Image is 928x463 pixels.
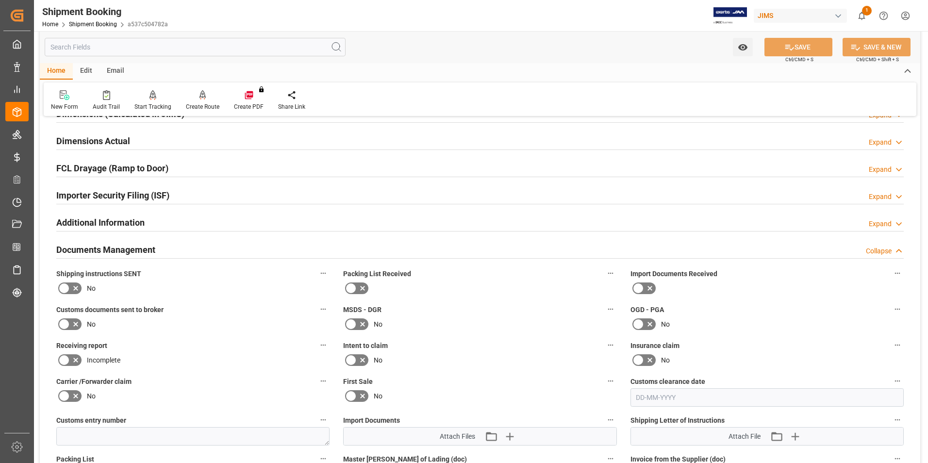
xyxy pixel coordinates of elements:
[73,63,99,80] div: Edit
[317,267,330,280] button: Shipping instructions SENT
[56,305,164,315] span: Customs documents sent to broker
[843,38,911,56] button: SAVE & NEW
[661,319,670,330] span: No
[69,21,117,28] a: Shipment Booking
[56,415,126,426] span: Customs entry number
[754,6,851,25] button: JIMS
[42,4,168,19] div: Shipment Booking
[374,355,382,365] span: No
[87,319,96,330] span: No
[891,267,904,280] button: Import Documents Received
[630,388,904,407] input: DD-MM-YYYY
[134,102,171,111] div: Start Tracking
[630,305,664,315] span: OGD - PGA
[604,375,617,387] button: First Sale
[343,341,388,351] span: Intent to claim
[51,102,78,111] div: New Form
[186,102,219,111] div: Create Route
[869,192,892,202] div: Expand
[343,305,381,315] span: MSDS - DGR
[661,355,670,365] span: No
[56,162,168,175] h2: FCL Drayage (Ramp to Door)
[869,165,892,175] div: Expand
[42,21,58,28] a: Home
[343,269,411,279] span: Packing List Received
[729,431,761,442] span: Attach File
[87,355,120,365] span: Incomplete
[56,341,107,351] span: Receiving report
[40,63,73,80] div: Home
[56,216,145,229] h2: Additional Information
[630,269,717,279] span: Import Documents Received
[374,391,382,401] span: No
[93,102,120,111] div: Audit Trail
[891,303,904,315] button: OGD - PGA
[891,339,904,351] button: Insurance claim
[45,38,346,56] input: Search Fields
[733,38,753,56] button: open menu
[440,431,475,442] span: Attach Files
[87,391,96,401] span: No
[869,219,892,229] div: Expand
[317,339,330,351] button: Receiving report
[851,5,873,27] button: show 1 new notifications
[866,246,892,256] div: Collapse
[630,377,705,387] span: Customs clearance date
[317,303,330,315] button: Customs documents sent to broker
[891,413,904,426] button: Shipping Letter of Instructions
[869,137,892,148] div: Expand
[56,243,155,256] h2: Documents Management
[630,341,679,351] span: Insurance claim
[713,7,747,24] img: Exertis%20JAM%20-%20Email%20Logo.jpg_1722504956.jpg
[873,5,895,27] button: Help Center
[56,134,130,148] h2: Dimensions Actual
[891,375,904,387] button: Customs clearance date
[862,6,872,16] span: 1
[56,377,132,387] span: Carrier /Forwarder claim
[343,415,400,426] span: Import Documents
[856,56,899,63] span: Ctrl/CMD + Shift + S
[343,377,373,387] span: First Sale
[754,9,847,23] div: JIMS
[56,189,169,202] h2: Importer Security Filing (ISF)
[278,102,305,111] div: Share Link
[604,413,617,426] button: Import Documents
[56,269,141,279] span: Shipping instructions SENT
[604,303,617,315] button: MSDS - DGR
[317,413,330,426] button: Customs entry number
[764,38,832,56] button: SAVE
[374,319,382,330] span: No
[604,267,617,280] button: Packing List Received
[87,283,96,294] span: No
[630,415,725,426] span: Shipping Letter of Instructions
[317,375,330,387] button: Carrier /Forwarder claim
[785,56,813,63] span: Ctrl/CMD + S
[604,339,617,351] button: Intent to claim
[99,63,132,80] div: Email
